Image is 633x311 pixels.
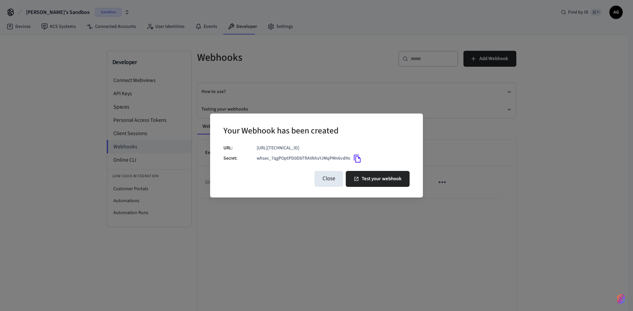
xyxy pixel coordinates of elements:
h2: Your Webhook has been created [223,121,338,142]
p: URL: [223,145,257,152]
button: Copy [350,152,364,166]
p: whsec_7qgPOptPD0DbTfIAVkhsYJMqPMn6vdHc [257,155,350,162]
button: Close [315,171,343,187]
img: SeamLogoGradient.69752ec5.svg [617,294,625,304]
p: [URL][TECHNICAL_ID] [257,145,410,152]
button: Test your webhook [346,171,410,187]
p: Secret: [223,155,257,162]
